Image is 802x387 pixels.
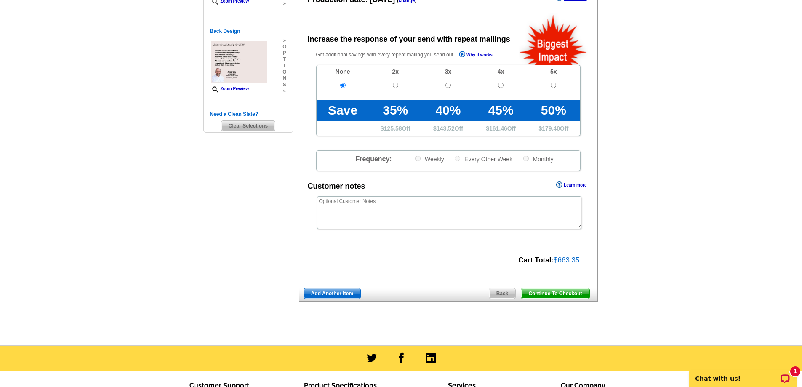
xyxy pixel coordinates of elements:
[519,13,588,65] img: biggestImpact.png
[414,155,444,163] label: Weekly
[316,50,511,60] p: Get additional savings with every repeat mailing you send out.
[415,156,421,161] input: Weekly
[369,121,422,136] td: $ Off
[317,100,369,121] td: Save
[556,181,586,188] a: Learn more
[282,37,286,44] span: »
[369,100,422,121] td: 35%
[422,121,474,136] td: $ Off
[459,51,493,60] a: Why it works
[489,288,516,299] span: Back
[355,155,392,163] span: Frequency:
[521,288,589,299] span: Continue To Checkout
[474,121,527,136] td: $ Off
[317,65,369,78] td: None
[369,65,422,78] td: 2x
[422,100,474,121] td: 40%
[684,360,802,387] iframe: LiveChat chat widget
[282,56,286,63] span: t
[527,121,580,136] td: $ Off
[210,40,268,84] img: small-thumb.jpg
[282,44,286,50] span: o
[522,155,554,163] label: Monthly
[210,86,249,91] a: Zoom Preview
[210,110,287,118] h5: Need a Clean Slate?
[221,121,275,131] span: Clear Selections
[474,100,527,121] td: 45%
[554,256,579,264] span: $663.35
[437,125,455,132] span: 143.52
[304,288,360,299] span: Add Another Item
[308,34,510,45] div: Increase the response of your send with repeat mailings
[282,88,286,94] span: »
[542,125,560,132] span: 179.40
[282,69,286,75] span: o
[523,156,529,161] input: Monthly
[489,125,507,132] span: 161.46
[304,288,361,299] a: Add Another Item
[489,288,516,299] a: Back
[308,181,365,192] div: Customer notes
[474,65,527,78] td: 4x
[282,75,286,82] span: n
[454,155,512,163] label: Every Other Week
[282,0,286,7] span: »
[527,100,580,121] td: 50%
[518,256,554,264] strong: Cart Total:
[282,50,286,56] span: p
[384,125,402,132] span: 125.58
[455,156,460,161] input: Every Other Week
[422,65,474,78] td: 3x
[527,65,580,78] td: 5x
[282,63,286,69] span: i
[282,82,286,88] span: s
[210,27,287,35] h5: Back Design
